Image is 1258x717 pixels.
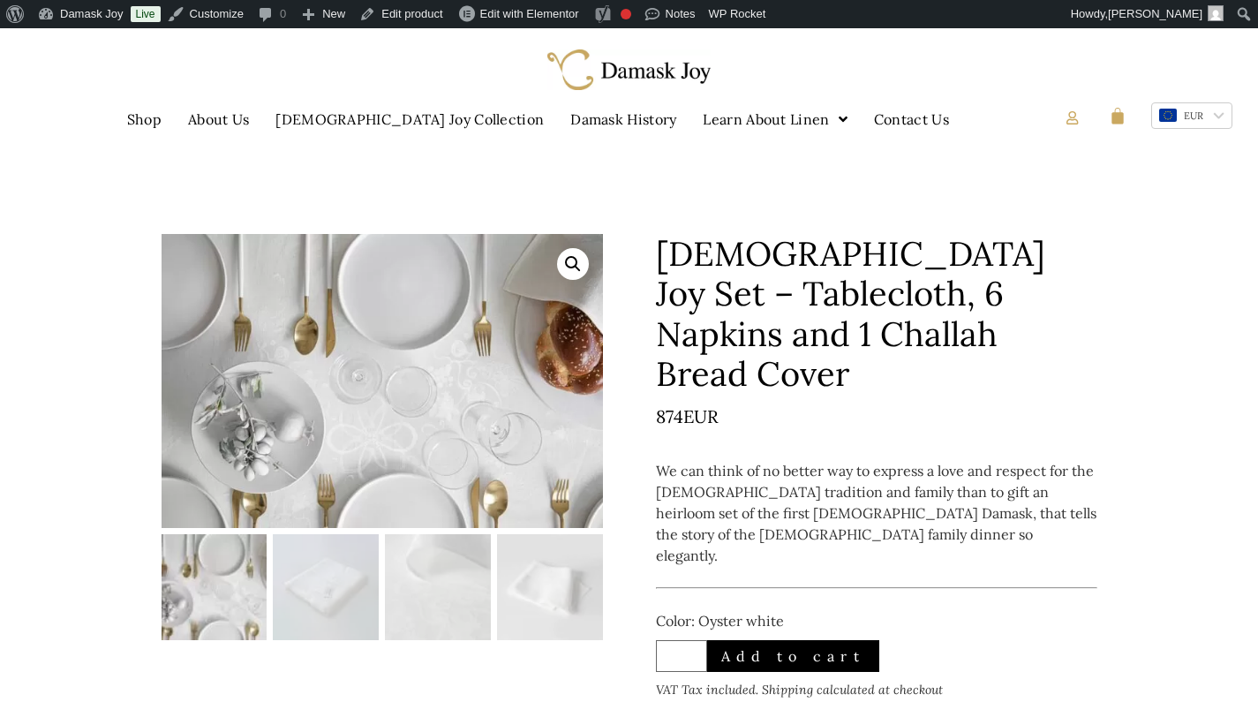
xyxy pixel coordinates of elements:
a: [DEMOGRAPHIC_DATA] Joy Collection [262,99,557,140]
a: Damask History [557,99,689,140]
span: EUR [1184,109,1203,122]
div: Focus keyphrase not set [621,9,631,19]
h1: [DEMOGRAPHIC_DATA] Joy Set – Tablecloth, 6 Napkins and 1 Challah Bread Cover [656,234,1097,395]
a: Live [131,6,161,22]
a: Contact Us [861,99,962,140]
a: Shop [114,99,175,140]
a: View full-screen image gallery [557,248,589,280]
input: Product quantity [656,640,707,672]
nav: Menu [21,99,1054,140]
img: Jewish Joy Set - Tablecloth, 6 Napkins and 1 Challah Bread Cover - Image 2 [273,534,379,640]
p: We can think of no better way to express a love and respect for the [DEMOGRAPHIC_DATA] tradition ... [656,460,1097,566]
p: Color: Oyster white [656,610,1097,631]
span: VAT Tax included. Shipping calculated at checkout [656,682,943,698]
span: EUR [683,405,719,427]
a: About Us [175,99,262,140]
img: Jewish Joy Set - Tablecloth, 6 Napkins and 1 Challah Bread Cover - Image 4 [497,534,603,640]
img: Jewish Joy Set - Tablecloth, 6 Napkins and 1 Challah Bread Cover - Image 3 [385,534,491,640]
bdi: 874 [656,405,719,427]
span: Edit with Elementor [480,7,579,20]
button: Add to cart [707,640,879,672]
a: Learn About Linen [689,99,860,140]
span: [PERSON_NAME] [1108,7,1202,20]
img: Jewish Joy Set - Tablecloth, 6 Napkins and 1 Challah Bread Cover [162,534,267,640]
